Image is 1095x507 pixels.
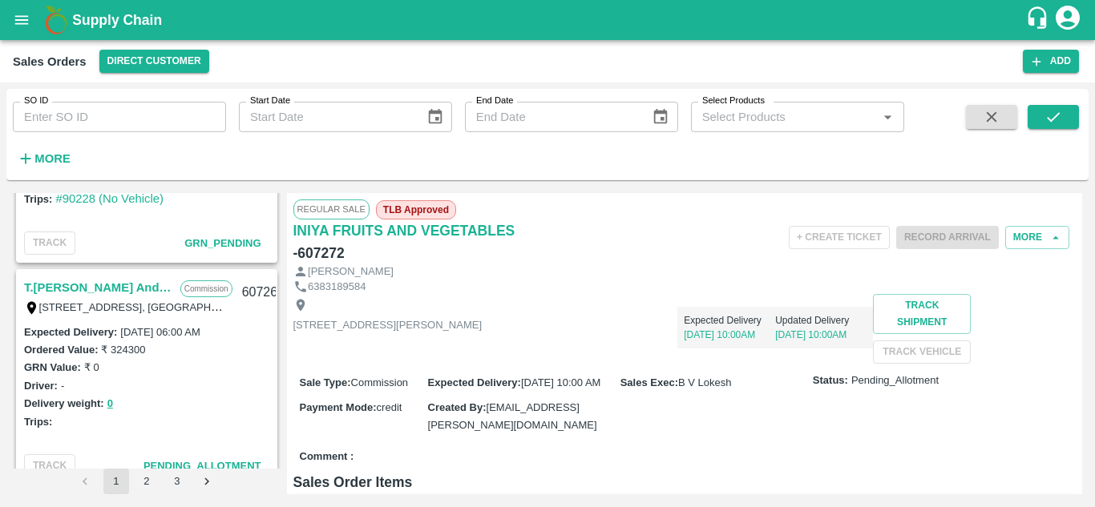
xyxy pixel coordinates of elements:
input: Enter SO ID [13,102,226,132]
span: [EMAIL_ADDRESS][PERSON_NAME][DOMAIN_NAME] [428,401,597,431]
button: More [1005,226,1069,249]
span: Pending_Allotment [143,460,261,472]
span: [DATE] 10:00 AM [521,376,600,388]
button: Select DC [99,50,209,73]
p: Updated Delivery [775,313,867,328]
label: End Date [476,95,513,107]
p: [PERSON_NAME] [308,264,394,280]
p: [DATE] 10:00AM [684,328,775,342]
label: Expected Delivery : [24,326,117,338]
b: Supply Chain [72,12,162,28]
p: Commission [180,280,232,297]
div: account of current user [1053,3,1082,37]
label: Sales Exec : [620,376,678,388]
div: Sales Orders [13,51,87,72]
label: Created By : [428,401,487,413]
h6: - 607272 [293,242,345,264]
a: #90228 (No Vehicle) [55,192,164,205]
button: Go to page 2 [134,469,160,494]
p: [STREET_ADDRESS][PERSON_NAME] [293,318,483,333]
label: Payment Mode : [300,401,377,413]
button: page 1 [103,469,129,494]
label: Trips: [24,416,52,428]
button: 0 [107,395,113,413]
span: TLB Approved [376,200,456,219]
span: B V Lokesh [678,376,732,388]
button: Track Shipment [873,294,971,334]
button: Go to page 3 [164,469,190,494]
button: Go to next page [195,469,220,494]
button: Add [1023,50,1079,73]
label: ₹ 324300 [101,344,145,356]
input: Start Date [239,102,414,132]
label: Status: [813,373,848,388]
label: [DATE] 06:00 AM [120,326,200,338]
label: Comment : [300,449,354,465]
span: GRN_Pending [184,237,261,249]
label: - [61,380,64,392]
label: Driver: [24,380,58,392]
strong: More [34,152,71,165]
h6: Sales Order Items [293,471,1077,493]
a: Supply Chain [72,9,1025,31]
label: Sale Type : [300,376,351,388]
span: Please dispatch the trip before ending [896,230,999,243]
input: Select Products [696,107,873,127]
label: Ordered Value: [24,344,98,356]
nav: pagination navigation [71,469,223,494]
label: [STREET_ADDRESS], [GEOGRAPHIC_DATA], [GEOGRAPHIC_DATA], 221007, [GEOGRAPHIC_DATA] [39,300,526,313]
label: Start Date [250,95,290,107]
p: 6383189584 [308,280,366,295]
input: End Date [465,102,640,132]
p: Expected Delivery [684,313,775,328]
label: Delivery weight: [24,397,104,409]
span: Pending_Allotment [851,373,939,388]
button: Choose date [645,102,676,132]
span: Commission [351,376,409,388]
label: GRN Value: [24,361,81,373]
label: SO ID [24,95,48,107]
p: [DATE] 10:00AM [775,328,867,342]
a: T.[PERSON_NAME] And Sons [24,277,172,298]
img: logo [40,4,72,36]
label: Select Products [702,95,765,107]
div: 607267 [232,274,294,312]
label: Expected Delivery : [428,376,521,388]
button: Choose date [420,102,451,132]
label: ₹ 0 [84,361,99,373]
label: Trips: [24,193,52,205]
div: customer-support [1025,6,1053,34]
button: Open [877,107,898,127]
span: credit [377,401,402,413]
button: More [13,145,75,172]
button: open drawer [3,2,40,38]
span: Regular Sale [293,199,370,219]
a: INIYA FRUITS AND VEGETABLES [293,219,515,242]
